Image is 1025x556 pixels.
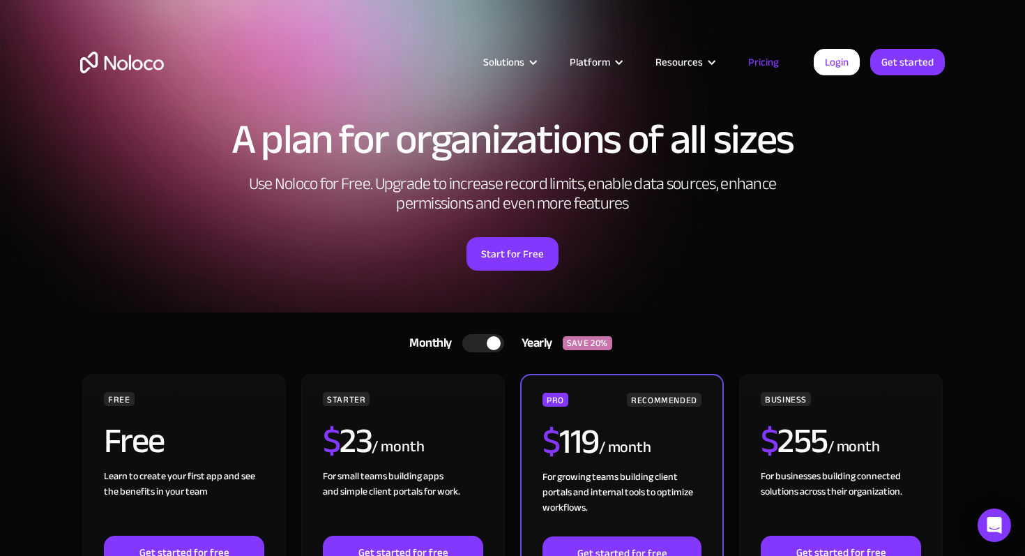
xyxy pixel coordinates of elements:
div: Platform [552,53,638,71]
h2: 119 [542,424,599,459]
a: Login [814,49,860,75]
div: SAVE 20% [563,336,612,350]
div: FREE [104,392,135,406]
h2: Free [104,423,165,458]
h2: Use Noloco for Free. Upgrade to increase record limits, enable data sources, enhance permissions ... [234,174,791,213]
div: BUSINESS [761,392,811,406]
div: PRO [542,393,568,407]
div: Learn to create your first app and see the benefits in your team ‍ [104,469,264,536]
div: Resources [638,53,731,71]
a: Get started [870,49,945,75]
span: $ [542,409,560,474]
div: RECOMMENDED [627,393,701,407]
div: For businesses building connected solutions across their organization. ‍ [761,469,921,536]
div: / month [372,436,424,458]
div: Solutions [483,53,524,71]
div: STARTER [323,392,370,406]
a: home [80,52,164,73]
div: Open Intercom Messenger [978,509,1011,542]
div: Platform [570,53,610,71]
div: Yearly [504,333,563,354]
a: Pricing [731,53,796,71]
div: / month [828,436,880,458]
h2: 23 [323,423,372,458]
span: $ [761,408,778,474]
div: Monthly [392,333,462,354]
h1: A plan for organizations of all sizes [80,119,945,160]
span: $ [323,408,340,474]
div: Resources [655,53,703,71]
div: For small teams building apps and simple client portals for work. ‍ [323,469,483,536]
div: For growing teams building client portals and internal tools to optimize workflows. [542,469,701,536]
div: / month [599,437,651,459]
h2: 255 [761,423,828,458]
div: Solutions [466,53,552,71]
a: Start for Free [466,237,559,271]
